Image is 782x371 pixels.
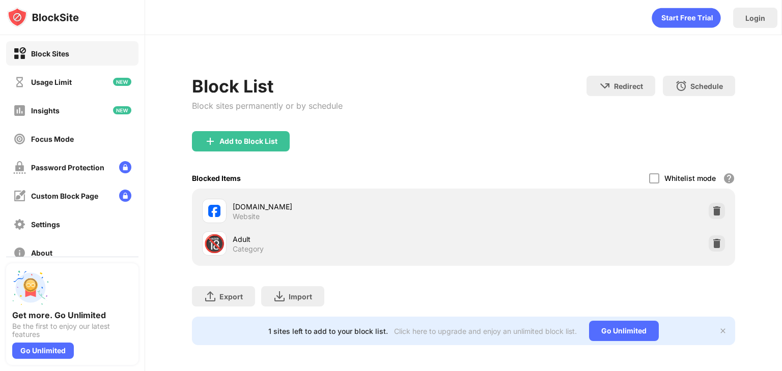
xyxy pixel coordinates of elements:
[192,101,343,111] div: Block sites permanently or by schedule
[31,192,98,200] div: Custom Block Page
[13,161,26,174] img: password-protection-off.svg
[31,78,72,86] div: Usage Limit
[589,321,659,341] div: Go Unlimited
[13,246,26,259] img: about-off.svg
[119,161,131,173] img: lock-menu.svg
[219,137,277,145] div: Add to Block List
[13,190,26,202] img: customize-block-page-off.svg
[208,205,220,217] img: favicons
[719,327,727,335] img: x-button.svg
[13,104,26,117] img: insights-off.svg
[664,174,716,182] div: Whitelist mode
[192,76,343,97] div: Block List
[7,7,79,27] img: logo-blocksite.svg
[268,327,388,335] div: 1 sites left to add to your block list.
[12,343,74,359] div: Go Unlimited
[289,292,312,301] div: Import
[31,220,60,229] div: Settings
[745,14,765,22] div: Login
[31,106,60,115] div: Insights
[113,106,131,114] img: new-icon.svg
[12,269,49,306] img: push-unlimited.svg
[31,249,52,257] div: About
[690,82,723,90] div: Schedule
[219,292,243,301] div: Export
[394,327,577,335] div: Click here to upgrade and enjoy an unlimited block list.
[31,163,104,172] div: Password Protection
[31,135,74,143] div: Focus Mode
[652,8,721,28] div: animation
[12,310,132,320] div: Get more. Go Unlimited
[233,212,260,221] div: Website
[113,78,131,86] img: new-icon.svg
[12,322,132,338] div: Be the first to enjoy our latest features
[233,201,463,212] div: [DOMAIN_NAME]
[13,133,26,145] img: focus-off.svg
[233,244,264,254] div: Category
[13,47,26,60] img: block-on.svg
[614,82,643,90] div: Redirect
[13,218,26,231] img: settings-off.svg
[192,174,241,182] div: Blocked Items
[233,234,463,244] div: Adult
[204,233,225,254] div: 🔞
[31,49,69,58] div: Block Sites
[13,76,26,88] img: time-usage-off.svg
[119,190,131,202] img: lock-menu.svg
